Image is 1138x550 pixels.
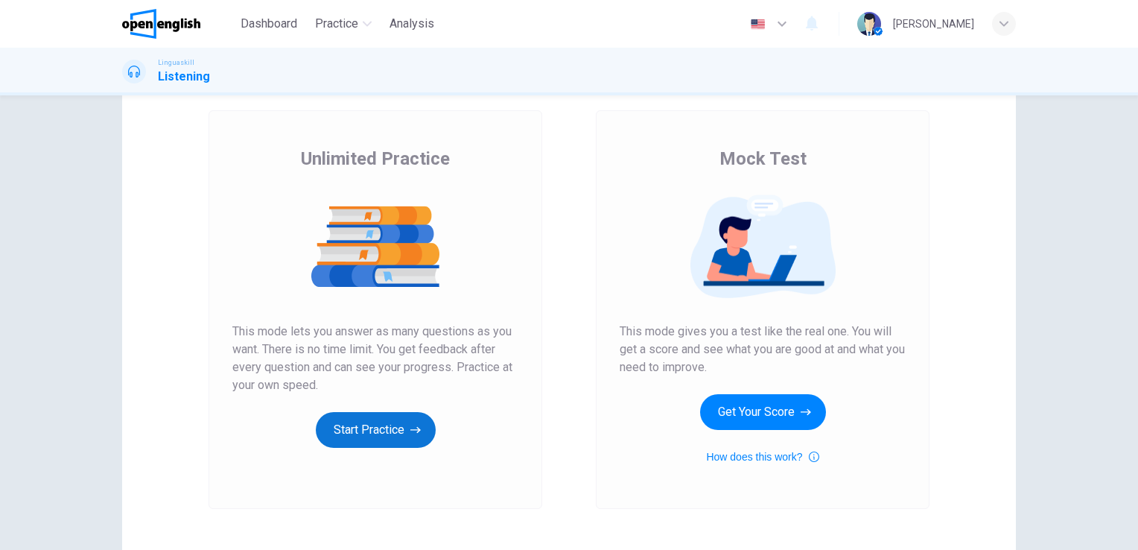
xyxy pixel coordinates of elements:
span: This mode gives you a test like the real one. You will get a score and see what you are good at a... [620,323,906,376]
span: Analysis [390,15,434,33]
button: Dashboard [235,10,303,37]
button: Get Your Score [700,394,826,430]
img: Profile picture [857,12,881,36]
span: Dashboard [241,15,297,33]
img: OpenEnglish logo [122,9,200,39]
button: Start Practice [316,412,436,448]
h1: Listening [158,68,210,86]
span: Unlimited Practice [301,147,450,171]
span: Mock Test [719,147,807,171]
span: Practice [315,15,358,33]
span: This mode lets you answer as many questions as you want. There is no time limit. You get feedback... [232,323,518,394]
button: Analysis [384,10,440,37]
a: OpenEnglish logo [122,9,235,39]
button: How does this work? [706,448,818,466]
img: en [748,19,767,30]
div: [PERSON_NAME] [893,15,974,33]
span: Linguaskill [158,57,194,68]
button: Practice [309,10,378,37]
